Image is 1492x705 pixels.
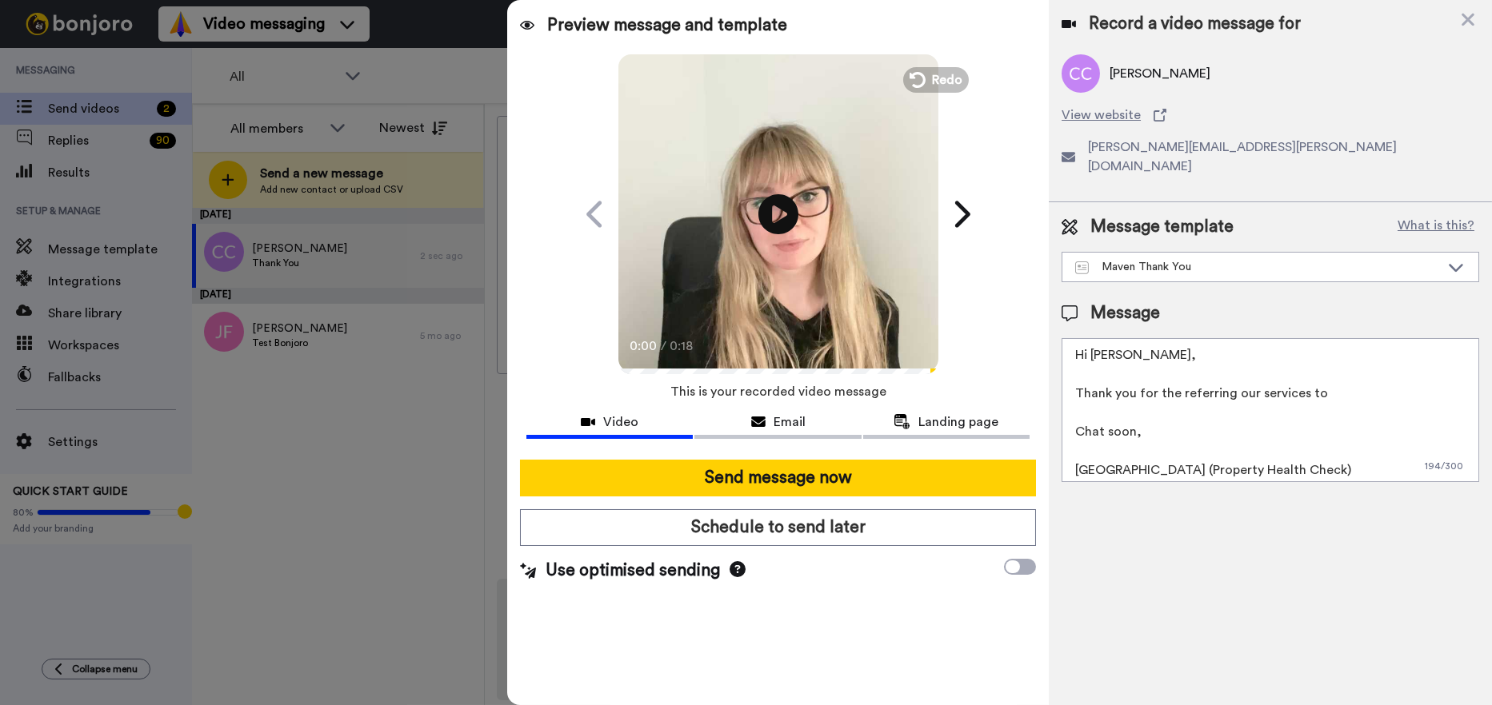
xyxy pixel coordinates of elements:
[520,509,1036,546] button: Schedule to send later
[603,412,638,432] span: Video
[661,337,666,356] span: /
[1062,338,1479,482] textarea: Hi [PERSON_NAME], Thank you for the referring our services to Chat soon, [GEOGRAPHIC_DATA] (Prope...
[1090,301,1160,325] span: Message
[520,460,1036,496] button: Send message now
[918,412,998,432] span: Landing page
[1393,215,1479,239] button: What is this?
[1088,137,1479,176] span: [PERSON_NAME][EMAIL_ADDRESS][PERSON_NAME][DOMAIN_NAME]
[670,374,886,409] span: This is your recorded video message
[670,337,698,356] span: 0:18
[1062,106,1479,125] a: View website
[1090,215,1234,239] span: Message template
[1075,259,1440,275] div: Maven Thank You
[774,412,806,432] span: Email
[1062,106,1141,125] span: View website
[1075,261,1089,274] img: Message-temps.svg
[546,559,720,583] span: Use optimised sending
[630,337,658,356] span: 0:00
